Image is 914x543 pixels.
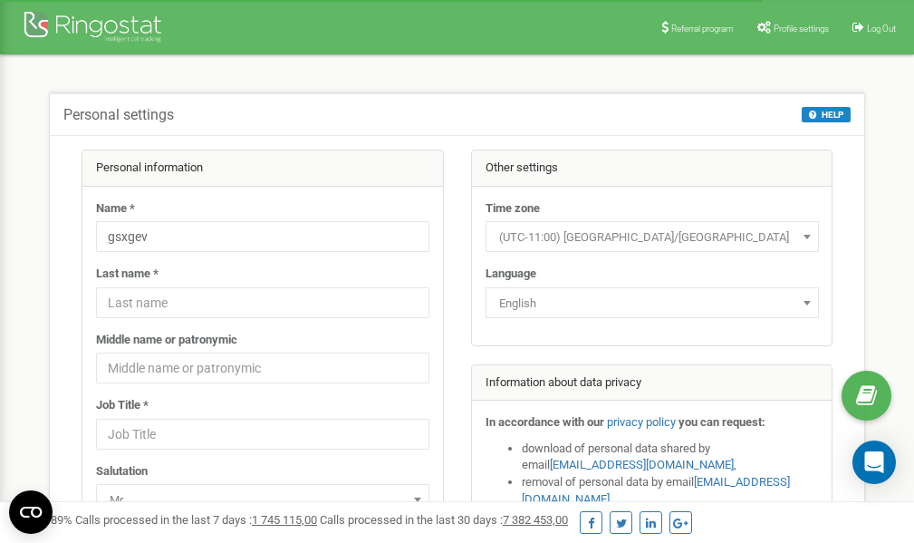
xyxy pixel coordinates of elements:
[96,353,429,383] input: Middle name or patronymic
[75,513,317,527] span: Calls processed in the last 7 days :
[82,150,443,187] div: Personal information
[252,513,317,527] u: 1 745 115,00
[486,200,540,218] label: Time zone
[63,107,174,123] h5: Personal settings
[802,107,851,122] button: HELP
[867,24,896,34] span: Log Out
[774,24,829,34] span: Profile settings
[9,490,53,534] button: Open CMP widget
[96,419,429,450] input: Job Title
[486,287,819,318] span: English
[96,484,429,515] span: Mr.
[96,463,148,480] label: Salutation
[102,488,423,513] span: Mr.
[472,150,832,187] div: Other settings
[671,24,734,34] span: Referral program
[492,225,813,250] span: (UTC-11:00) Pacific/Midway
[678,415,765,429] strong: you can request:
[522,441,819,474] li: download of personal data shared by email ,
[96,200,135,218] label: Name *
[320,513,568,527] span: Calls processed in the last 30 days :
[96,266,159,283] label: Last name *
[522,474,819,508] li: removal of personal data by email ,
[607,415,676,429] a: privacy policy
[486,221,819,252] span: (UTC-11:00) Pacific/Midway
[852,441,896,484] div: Open Intercom Messenger
[492,291,813,316] span: English
[472,365,832,402] div: Information about data privacy
[96,397,149,414] label: Job Title *
[550,458,734,471] a: [EMAIL_ADDRESS][DOMAIN_NAME]
[503,513,568,527] u: 7 382 453,00
[96,332,237,349] label: Middle name or patronymic
[96,221,429,252] input: Name
[486,415,604,429] strong: In accordance with our
[96,287,429,318] input: Last name
[486,266,536,283] label: Language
